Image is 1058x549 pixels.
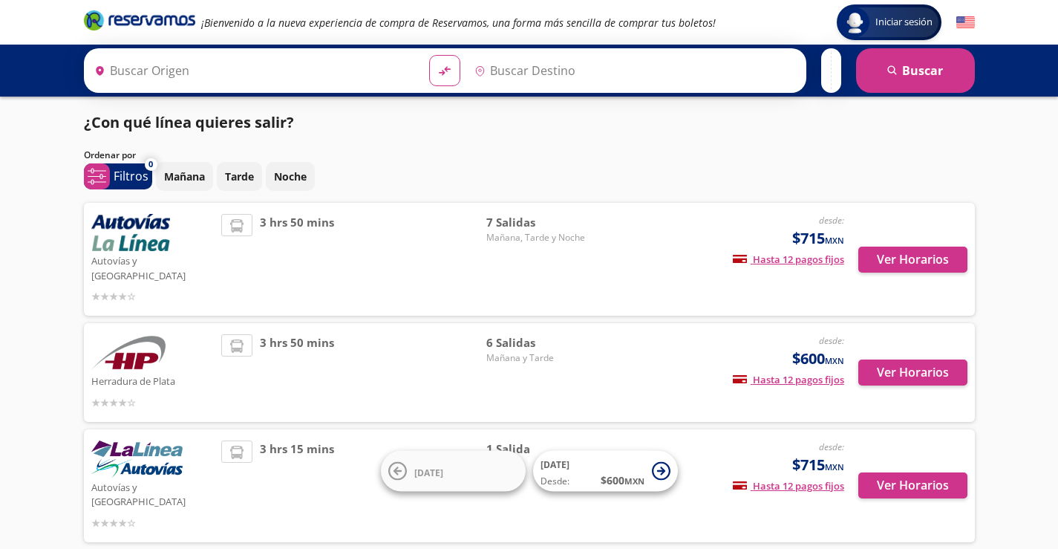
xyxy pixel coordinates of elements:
small: MXN [624,475,644,487]
span: $600 [792,348,844,370]
button: Ver Horarios [858,247,967,273]
button: Noche [266,162,315,191]
span: Iniciar sesión [869,15,938,30]
input: Buscar Origen [88,52,418,89]
input: Buscar Destino [468,52,798,89]
span: 3 hrs 50 mins [260,214,334,305]
button: 0Filtros [84,163,152,189]
span: $715 [792,454,844,476]
p: Tarde [225,169,254,184]
p: ¿Con qué línea quieres salir? [84,111,294,134]
p: Mañana [164,169,205,184]
span: $ 600 [601,472,644,488]
span: Mañana, Tarde y Noche [486,231,590,244]
button: Ver Horarios [858,360,967,386]
i: Brand Logo [84,9,195,31]
span: 3 hrs 15 mins [260,441,334,531]
button: English [956,13,975,32]
p: Noche [274,169,307,184]
span: 0 [148,158,153,171]
p: Ordenar por [84,149,136,162]
span: [DATE] [541,458,569,471]
button: Ver Horarios [858,472,967,498]
span: Mañana y Tarde [486,351,590,365]
p: Autovías y [GEOGRAPHIC_DATA] [91,478,215,510]
span: 6 Salidas [486,334,590,351]
button: Buscar [856,48,975,93]
img: Herradura de Plata [91,334,166,371]
em: desde: [819,334,844,347]
p: Filtros [114,167,148,185]
small: MXN [825,461,844,472]
button: Mañana [156,162,213,191]
span: [DATE] [414,466,443,478]
span: 3 hrs 50 mins [260,334,334,411]
span: Desde: [541,475,569,488]
span: Hasta 12 pagos fijos [733,479,844,493]
small: MXN [825,235,844,246]
p: Herradura de Plata [91,371,215,389]
button: [DATE] [381,451,526,492]
span: Hasta 12 pagos fijos [733,373,844,386]
em: desde: [819,441,844,453]
em: ¡Bienvenido a la nueva experiencia de compra de Reservamos, una forma más sencilla de comprar tus... [201,16,716,30]
small: MXN [825,355,844,366]
span: 7 Salidas [486,214,590,231]
span: $715 [792,227,844,250]
span: Hasta 12 pagos fijos [733,253,844,266]
img: Autovías y La Línea [91,441,183,478]
button: [DATE]Desde:$600MXN [533,451,678,492]
img: Autovías y La Línea [91,214,170,251]
em: desde: [819,214,844,227]
a: Brand Logo [84,9,195,36]
p: Autovías y [GEOGRAPHIC_DATA] [91,251,215,283]
button: Tarde [217,162,262,191]
span: 1 Salida [486,441,590,458]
